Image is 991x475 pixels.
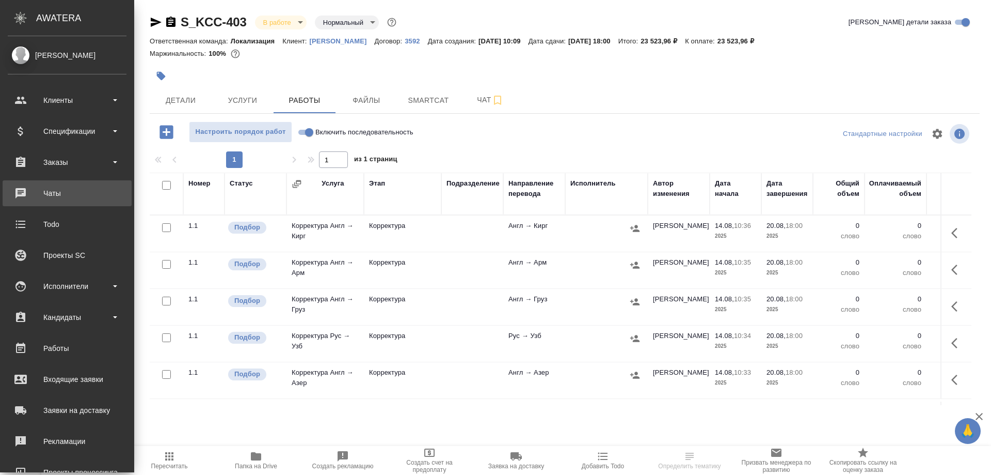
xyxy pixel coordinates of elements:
button: Заявка на доставку [473,446,560,475]
p: 0 [932,221,973,231]
td: [PERSON_NAME] [648,216,710,252]
p: 14.08, [715,369,734,376]
button: Настроить порядок работ [189,121,292,143]
a: Работы [3,335,132,361]
p: 0 [870,331,921,341]
div: Можно подбирать исполнителей [227,257,281,271]
div: Оплачиваемый объем [869,178,921,199]
p: RUB [932,231,973,241]
span: Создать рекламацию [312,463,374,470]
button: 🙏 [955,418,981,444]
p: 0 [818,294,859,304]
p: 0 [870,257,921,268]
p: Корректура [369,221,436,231]
span: Файлы [342,94,391,107]
td: Корректура несрочная Англ → Ка... [286,399,364,440]
div: Чаты [8,186,126,201]
span: Smartcat [404,94,453,107]
a: 3592 [405,36,427,45]
button: Призвать менеджера по развитию [733,446,820,475]
button: Создать рекламацию [299,446,386,475]
p: 10:33 [734,369,751,376]
button: Назначить [627,221,643,236]
span: Настроить таблицу [925,121,950,146]
p: 23 523,96 ₽ [641,37,685,45]
span: Определить тематику [658,463,721,470]
td: Корректура Англ → Кирг [286,216,364,252]
p: Подбор [234,332,260,343]
p: слово [818,231,859,241]
button: Добавить работу [152,121,181,143]
a: [PERSON_NAME] [310,36,375,45]
p: 18:00 [786,332,803,340]
p: слово [818,268,859,278]
p: 2025 [766,231,808,241]
button: Назначить [627,257,643,273]
p: RUB [932,341,973,351]
p: Подбор [234,222,260,233]
p: 2025 [715,268,756,278]
p: Подбор [234,296,260,306]
p: Итого: [618,37,641,45]
span: [PERSON_NAME] детали заказа [849,17,951,27]
td: Англ → Азер [503,362,565,399]
button: Назначить [627,331,643,346]
span: Посмотреть информацию [950,124,971,144]
p: 14.08, [715,222,734,229]
p: [PERSON_NAME] [310,37,375,45]
p: 2025 [766,304,808,315]
span: Добавить Todo [582,463,624,470]
p: К оплате: [685,37,717,45]
div: В работе [315,16,379,29]
p: слово [870,231,921,241]
p: 3592 [405,37,427,45]
button: Здесь прячутся важные кнопки [945,257,970,282]
p: RUB [932,304,973,315]
div: Исполнитель [570,178,616,189]
button: Папка на Drive [213,446,299,475]
td: [PERSON_NAME] [648,402,710,438]
td: Корректура Англ → Азер [286,362,364,399]
div: Статус [230,178,253,189]
p: 2025 [766,341,808,351]
span: Призвать менеджера по развитию [739,459,813,473]
p: RUB [932,378,973,388]
div: Можно подбирать исполнителей [227,367,281,381]
p: Подбор [234,369,260,379]
button: Определить тематику [646,446,733,475]
span: Детали [156,94,205,107]
button: Здесь прячутся важные кнопки [945,221,970,246]
span: Скопировать ссылку на оценку заказа [826,459,900,473]
p: Подбор [234,259,260,269]
td: Корректура Англ → Арм [286,252,364,288]
div: Работы [8,341,126,356]
div: [PERSON_NAME] [8,50,126,61]
p: [DATE] 10:09 [478,37,529,45]
p: слово [818,378,859,388]
button: Создать счет на предоплату [386,446,473,475]
p: 2025 [715,231,756,241]
p: [DATE] 18:00 [568,37,618,45]
p: Дата сдачи: [529,37,568,45]
p: Локализация [231,37,283,45]
button: Пересчитать [126,446,213,475]
p: 0 [818,367,859,378]
p: Маржинальность: [150,50,209,57]
span: Включить последовательность [315,127,413,137]
p: 10:36 [734,222,751,229]
p: Корректура [369,294,436,304]
p: 2025 [766,378,808,388]
p: Договор: [374,37,405,45]
div: 1.1 [188,294,219,304]
div: Входящие заявки [8,372,126,387]
div: 1.1 [188,367,219,378]
p: 2025 [715,341,756,351]
p: 18:00 [786,258,803,266]
p: Ответственная команда: [150,37,231,45]
td: Англ → Кирг [503,216,565,252]
span: Пересчитать [151,463,188,470]
span: 🙏 [959,420,977,442]
button: Нормальный [320,18,366,27]
svg: Подписаться [491,94,504,106]
div: 1.1 [188,257,219,268]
